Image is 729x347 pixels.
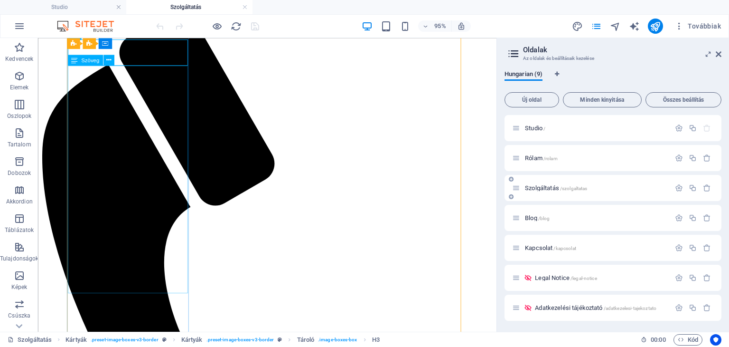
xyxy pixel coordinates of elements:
span: Továbbiak [674,21,721,31]
div: Megkettőzés [689,214,697,222]
span: Hungarian (9) [505,68,542,82]
div: Beállítások [675,304,683,312]
i: Weboldal újratöltése [231,21,242,32]
div: Beállítások [675,124,683,132]
span: /rolam [543,156,558,161]
button: Új oldal [505,92,559,107]
h2: Oldalak [523,46,721,54]
span: Új oldal [509,97,555,103]
div: Megkettőzés [689,154,697,162]
span: Szolgáltatás [525,184,587,192]
span: Kód [678,334,698,346]
button: navigator [610,20,621,32]
span: Kattintson az oldal megnyitásához [525,214,550,222]
span: . preset-image-boxes-v3-border [206,334,274,346]
p: Táblázatok [5,226,34,234]
span: . image-boxes-box [318,334,357,346]
button: pages [591,20,602,32]
button: Usercentrics [710,334,721,346]
span: Kattintson a kijelöléshez. Dupla kattintás az szerkesztéshez [372,334,380,346]
div: Megkettőzés [689,244,697,252]
h6: 95% [432,20,448,32]
i: Közzététel [650,21,661,32]
span: /szolgaltatas [560,186,588,191]
span: Kattintson az oldal megnyitásához [525,244,576,251]
span: / [543,126,545,131]
div: Beállítások [675,154,683,162]
span: Szöveg [81,58,99,63]
div: Eltávolítás [703,154,711,162]
span: Kattintson az oldal megnyitásához [535,274,597,281]
p: Dobozok [8,169,31,177]
i: Ez az elem egy testreszabható előre beállítás [162,337,167,342]
p: Akkordion [6,198,33,205]
span: Összes beállítás [650,97,717,103]
div: Eltávolítás [703,304,711,312]
button: Összes beállítás [645,92,721,107]
button: publish [648,19,663,34]
div: Beállítások [675,274,683,282]
span: Kattintson az oldal megnyitásához [525,154,558,162]
span: 00 00 [651,334,665,346]
span: Kattintson az oldal megnyitásához [525,125,545,132]
h3: Az oldalak és beállításaik kezelése [523,54,702,63]
div: Eltávolítás [703,214,711,222]
span: /kapcsolat [553,246,576,251]
button: text_generator [629,20,640,32]
img: Editor Logo [55,20,126,32]
button: reload [230,20,242,32]
p: Tartalom [8,141,31,148]
button: Kattintson ide az előnézeti módból való kilépéshez és a szerkesztés folytatásához [211,20,223,32]
div: Eltávolítás [703,184,711,192]
p: Oszlopok [7,112,31,120]
div: Megkettőzés [689,124,697,132]
button: Továbbiak [671,19,725,34]
div: Beállítások [675,184,683,192]
span: /legal-notice [570,276,597,281]
span: Minden kinyitása [567,97,637,103]
div: Nyelv fülek [505,70,721,88]
button: Minden kinyitása [563,92,642,107]
div: Megkettőzés [689,304,697,312]
p: Képek [11,283,28,291]
div: Megkettőzés [689,274,697,282]
div: Legal Notice/legal-notice [532,275,670,281]
nav: breadcrumb [65,334,380,346]
div: Megkettőzés [689,184,697,192]
div: Eltávolítás [703,274,711,282]
div: Rólam/rolam [522,155,670,161]
p: Elemek [10,84,29,91]
i: Tervezés (Ctrl+Alt+Y) [572,21,583,32]
p: Csúszka [8,312,30,319]
i: Ez az elem egy testreszabható előre beállítás [278,337,282,342]
i: Navigátor [610,21,621,32]
div: Eltávolítás [703,244,711,252]
div: Kapcsolat/kapcsolat [522,245,670,251]
span: . preset-image-boxes-v3-border [91,334,159,346]
h6: Munkamenet idő [641,334,666,346]
div: Blog/blog [522,215,670,221]
span: Kattintson a kijelöléshez. Dupla kattintás az szerkesztéshez [181,334,203,346]
div: A kezdőoldalt nem lehet törölni [703,124,711,132]
button: Kód [673,334,702,346]
h4: Szolgáltatás [126,2,252,12]
span: /blog [538,216,550,221]
div: Szolgáltatás/szolgaltatas [522,185,670,191]
button: 95% [418,20,452,32]
div: Studio/ [522,125,670,131]
div: Beállítások [675,244,683,252]
i: Oldalak (Ctrl+Alt+S) [591,21,602,32]
p: Kedvencek [5,55,33,63]
span: Kattintson a kijelöléshez. Dupla kattintás az szerkesztéshez [297,334,315,346]
div: Beállítások [675,214,683,222]
span: /adatkezelesi-tajekoztato [604,306,656,311]
button: design [572,20,583,32]
span: Kattintson az oldal megnyitásához [535,304,656,311]
i: AI Writer [629,21,640,32]
a: Kattintson a kijelölés megszüntetéséhez. Dupla kattintás az oldalak megnyitásához [8,334,52,346]
span: : [657,336,659,343]
div: Adatkezelési tájékoztató/adatkezelesi-tajekoztato [532,305,670,311]
span: Kattintson a kijelöléshez. Dupla kattintás az szerkesztéshez [65,334,87,346]
i: Átméretezés esetén automatikusan beállítja a nagyítási szintet a választott eszköznek megfelelően. [457,22,466,30]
